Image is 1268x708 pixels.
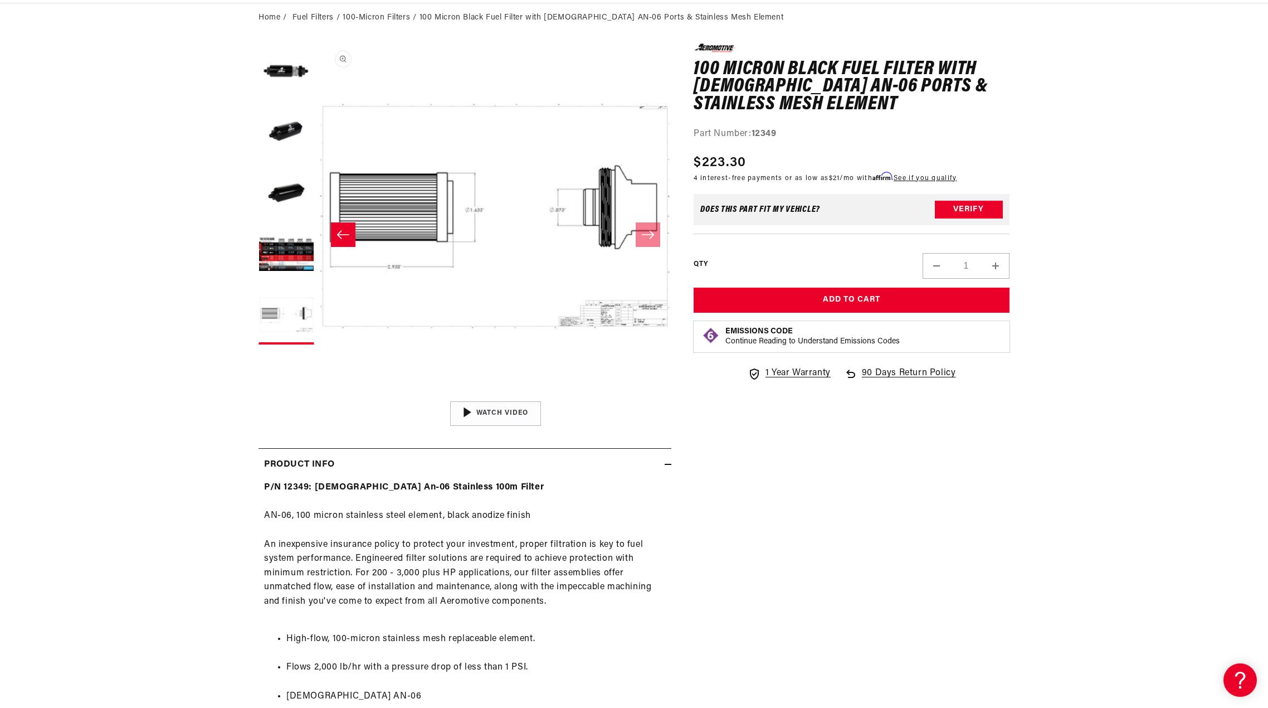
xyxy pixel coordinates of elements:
span: 90 Days Return Policy [862,366,956,392]
strong: Emissions Code [725,327,793,336]
a: Home [259,12,280,24]
button: Emissions CodeContinue Reading to Understand Emissions Codes [725,327,900,347]
div: Does This part fit My vehicle? [700,205,820,214]
a: 1 Year Warranty [748,366,831,381]
a: See if you qualify - Learn more about Affirm Financing (opens in modal) [894,175,957,182]
label: QTY [694,260,708,269]
button: Verify [935,201,1003,219]
p: Continue Reading to Understand Emissions Codes [725,337,900,347]
strong: 12349 [752,129,777,138]
span: $223.30 [694,153,746,173]
nav: breadcrumbs [259,12,1009,24]
li: [DEMOGRAPHIC_DATA] AN-06 [286,690,666,704]
h2: Product Info [264,458,334,472]
h1: 100 Micron Black Fuel Filter with [DEMOGRAPHIC_DATA] AN-06 Ports & Stainless Mesh Element [694,61,1009,114]
li: High-flow, 100-micron stainless mesh replaceable element. [286,632,666,647]
a: 90 Days Return Policy [844,366,956,392]
strong: P/N 12349: [DEMOGRAPHIC_DATA] An-06 Stainless 100m Filter [264,483,544,492]
button: Load image 2 in gallery view [259,43,314,99]
button: Slide right [636,222,660,247]
span: Affirm [872,172,892,181]
button: Load image 3 in gallery view [259,105,314,161]
button: Load image 6 in gallery view [259,289,314,345]
a: Fuel Filters [292,12,334,24]
span: $21 [829,175,840,182]
button: Load image 4 in gallery view [259,166,314,222]
summary: Product Info [259,449,671,481]
li: Flows 2,000 lb/hr with a pressure drop of less than 1 PSI. [286,661,666,675]
li: 100 Micron Black Fuel Filter with [DEMOGRAPHIC_DATA] AN-06 Ports & Stainless Mesh Element [420,12,783,24]
span: 1 Year Warranty [765,366,831,381]
button: Slide left [331,222,355,247]
div: Part Number: [694,127,1009,142]
p: 4 interest-free payments or as low as /mo with . [694,173,957,183]
button: Load image 5 in gallery view [259,227,314,283]
li: 100-Micron Filters [343,12,419,24]
media-gallery: Gallery Viewer [259,43,671,425]
img: Emissions code [702,327,720,345]
button: Add to Cart [694,288,1009,313]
